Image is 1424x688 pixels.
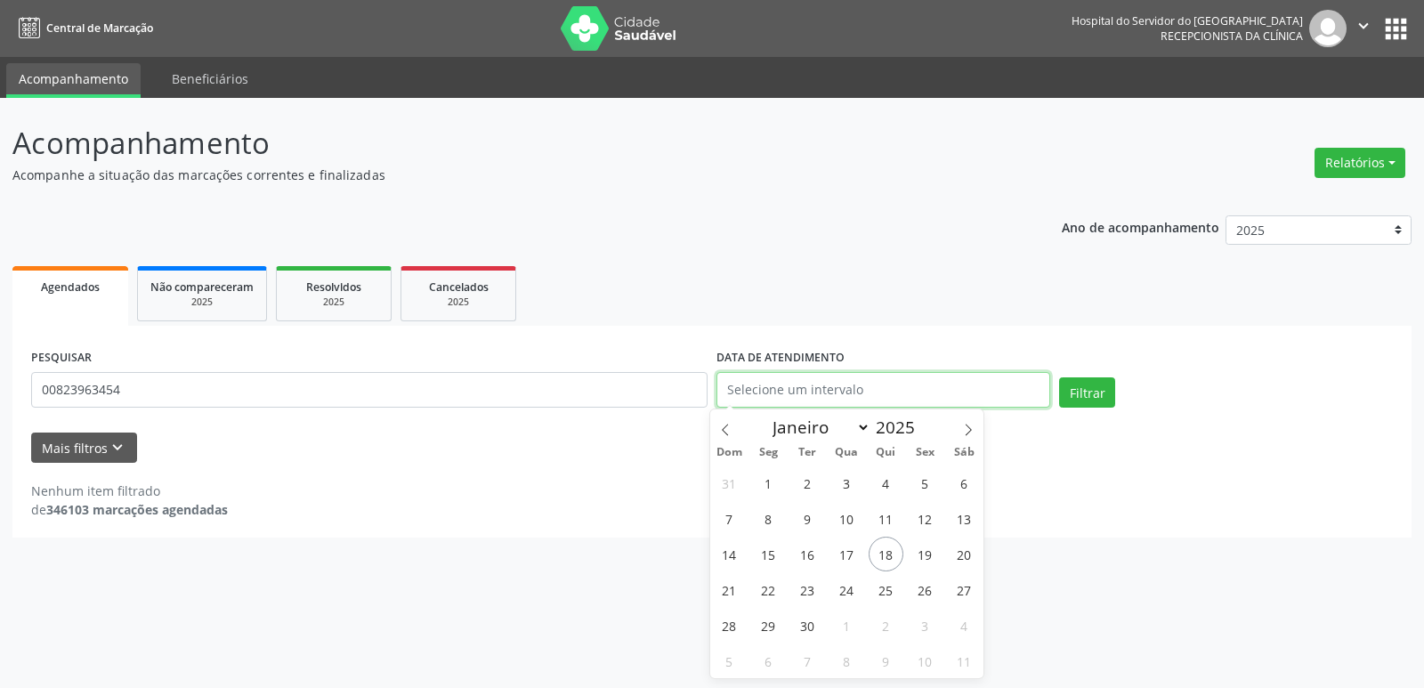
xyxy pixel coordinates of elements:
span: Setembro 29, 2025 [751,608,786,643]
span: Não compareceram [150,279,254,295]
a: Central de Marcação [12,13,153,43]
span: Setembro 23, 2025 [790,572,825,607]
span: Setembro 12, 2025 [908,501,943,536]
span: Setembro 2, 2025 [790,465,825,500]
span: Setembro 18, 2025 [869,537,903,571]
span: Outubro 3, 2025 [908,608,943,643]
button: Filtrar [1059,377,1115,408]
div: 2025 [414,295,503,309]
span: Outubro 4, 2025 [947,608,982,643]
span: Setembro 17, 2025 [829,537,864,571]
div: de [31,500,228,519]
span: Setembro 3, 2025 [829,465,864,500]
span: Outubro 1, 2025 [829,608,864,643]
span: Setembro 20, 2025 [947,537,982,571]
input: Selecione um intervalo [716,372,1050,408]
p: Acompanhamento [12,121,991,166]
span: Setembro 28, 2025 [712,608,747,643]
span: Setembro 11, 2025 [869,501,903,536]
span: Setembro 8, 2025 [751,501,786,536]
span: Setembro 22, 2025 [751,572,786,607]
div: 2025 [150,295,254,309]
span: Outubro 11, 2025 [947,643,982,678]
input: Year [870,416,929,439]
span: Central de Marcação [46,20,153,36]
span: Setembro 24, 2025 [829,572,864,607]
span: Setembro 5, 2025 [908,465,943,500]
span: Recepcionista da clínica [1161,28,1303,44]
a: Acompanhamento [6,63,141,98]
i: keyboard_arrow_down [108,438,127,457]
span: Setembro 30, 2025 [790,608,825,643]
span: Ter [788,447,827,458]
input: Nome, código do beneficiário ou CPF [31,372,708,408]
span: Sex [905,447,944,458]
button:  [1347,10,1380,47]
span: Resolvidos [306,279,361,295]
span: Outubro 7, 2025 [790,643,825,678]
span: Agosto 31, 2025 [712,465,747,500]
span: Setembro 21, 2025 [712,572,747,607]
span: Setembro 1, 2025 [751,465,786,500]
span: Setembro 16, 2025 [790,537,825,571]
select: Month [765,415,871,440]
span: Outubro 5, 2025 [712,643,747,678]
span: Setembro 7, 2025 [712,501,747,536]
span: Cancelados [429,279,489,295]
span: Setembro 15, 2025 [751,537,786,571]
span: Outubro 6, 2025 [751,643,786,678]
p: Ano de acompanhamento [1062,215,1219,238]
span: Setembro 25, 2025 [869,572,903,607]
label: DATA DE ATENDIMENTO [716,344,845,372]
img: img [1309,10,1347,47]
span: Outubro 9, 2025 [869,643,903,678]
span: Setembro 10, 2025 [829,501,864,536]
span: Setembro 27, 2025 [947,572,982,607]
button: apps [1380,13,1412,45]
span: Setembro 14, 2025 [712,537,747,571]
span: Outubro 2, 2025 [869,608,903,643]
span: Setembro 9, 2025 [790,501,825,536]
p: Acompanhe a situação das marcações correntes e finalizadas [12,166,991,184]
button: Relatórios [1315,148,1405,178]
div: 2025 [289,295,378,309]
span: Outubro 8, 2025 [829,643,864,678]
span: Qua [827,447,866,458]
span: Sáb [944,447,983,458]
strong: 346103 marcações agendadas [46,501,228,518]
span: Qui [866,447,905,458]
i:  [1354,16,1373,36]
span: Dom [710,447,749,458]
div: Nenhum item filtrado [31,482,228,500]
span: Setembro 6, 2025 [947,465,982,500]
span: Setembro 26, 2025 [908,572,943,607]
span: Setembro 4, 2025 [869,465,903,500]
a: Beneficiários [159,63,261,94]
span: Setembro 19, 2025 [908,537,943,571]
button: Mais filtroskeyboard_arrow_down [31,433,137,464]
span: Outubro 10, 2025 [908,643,943,678]
span: Setembro 13, 2025 [947,501,982,536]
div: Hospital do Servidor do [GEOGRAPHIC_DATA] [1072,13,1303,28]
span: Agendados [41,279,100,295]
span: Seg [748,447,788,458]
label: PESQUISAR [31,344,92,372]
